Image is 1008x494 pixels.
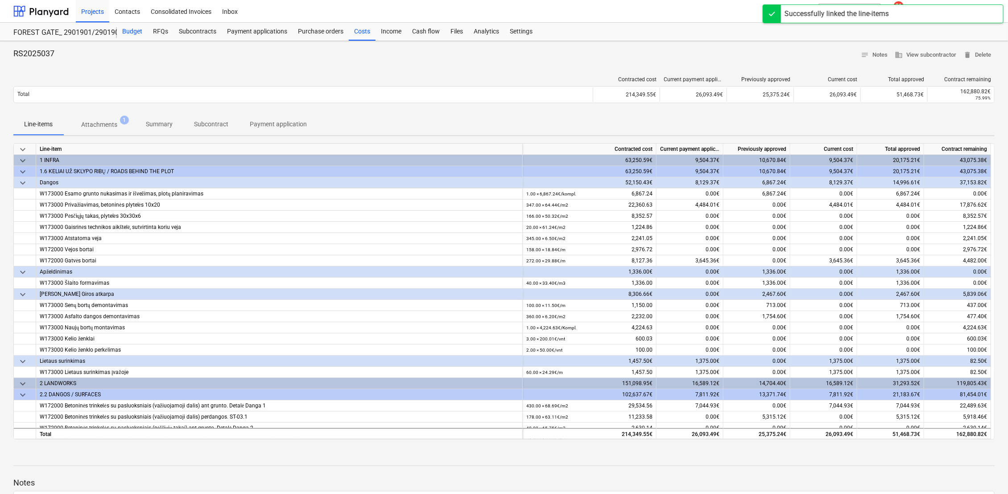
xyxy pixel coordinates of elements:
div: 3,645.36€ [657,255,723,266]
div: 52,150.43€ [523,177,657,188]
div: Subcontracts [174,23,222,41]
div: 6,867.24 [526,188,653,199]
div: 9,504.37€ [790,166,857,177]
span: Siaurinama L. Giros atkarpa [40,291,114,297]
div: Contract remaining [931,76,991,83]
div: 8,127.36 [526,255,653,266]
iframe: Chat Widget [963,451,1008,494]
div: Line-item [36,144,523,155]
small: 2.00 × 50.00€ / vnt [526,348,562,353]
div: Costs [349,23,376,41]
div: 0.00€ [790,266,857,278]
div: 1,375.00€ [790,356,857,367]
div: 0.00€ [723,333,790,345]
div: 0.00€ [790,222,857,233]
span: 1,375.00€ [896,369,920,375]
div: 5,918.46€ [928,411,987,423]
span: W172000 Vejos bortai [40,246,94,253]
span: keyboard_arrow_down [17,178,28,188]
div: 0.00€ [657,411,723,423]
p: Line-items [24,120,53,129]
div: 25,375.24€ [727,87,793,102]
div: 2,976.72 [526,244,653,255]
span: W173000 Naujų bortų montavimas [40,324,125,331]
small: 40.00 × 33.40€ / m3 [526,281,566,286]
div: 14,996.61€ [857,177,924,188]
div: 8,129.37€ [790,177,857,188]
div: 0.00€ [657,311,723,322]
span: W173000 Gaisrinės technikos aikštelė, sutvirtinta koriu veja [40,224,181,230]
div: 2,241.05 [526,233,653,244]
div: 1,375.00€ [657,356,723,367]
div: 6,867.24€ [723,188,790,199]
span: 3,645.36€ [896,257,920,264]
div: 5,839.06€ [924,289,991,300]
div: 713.00€ [723,300,790,311]
div: 14,704.40€ [723,378,790,389]
div: 7,811.92€ [790,389,857,400]
span: 1,336.00€ [896,280,920,286]
div: 214,349.55€ [593,87,660,102]
div: Previously approved [731,76,790,83]
span: 0.00€ [906,336,920,342]
div: 0.00€ [723,222,790,233]
span: 7,044.93€ [896,403,920,409]
small: 347.00 × 64.44€ / m2 [526,203,568,208]
div: 0.00€ [657,322,723,333]
div: 100.00€ [928,345,987,356]
div: 2,467.60€ [857,289,924,300]
div: 21,183.67€ [857,389,924,400]
div: 1,457.50€ [523,356,657,367]
div: FOREST GATE_ 2901901/2901902/2901903 [13,28,106,37]
div: Current cost [790,144,857,155]
div: 31,293.52€ [857,378,924,389]
div: 0.00€ [657,211,723,222]
small: 20.00 × 61.24€ / m2 [526,225,566,230]
div: 1,375.00€ [657,367,723,378]
div: 11,233.58 [526,411,653,423]
div: 0.00€ [790,411,857,423]
div: 0.00€ [657,423,723,434]
div: 119,805.43€ [924,378,991,389]
div: 0.00€ [657,333,723,345]
small: 75.99% [975,95,991,100]
span: keyboard_arrow_down [17,144,28,155]
div: 0.00€ [790,278,857,289]
div: 51,468.73€ [860,87,927,102]
div: 214,349.55€ [523,428,657,439]
span: 0.00€ [906,224,920,230]
small: 158.00 × 18.84€ / m [526,247,566,252]
span: 1,754.60€ [896,313,920,320]
div: RFQs [148,23,174,41]
div: 0.00€ [657,188,723,199]
span: delete [963,51,971,59]
div: 29,534.56 [526,400,653,411]
div: 2,630.14€ [928,423,987,434]
button: Delete [960,48,995,62]
span: Dangos [40,179,58,186]
p: Notes [13,477,995,488]
a: Analytics [468,23,504,41]
span: keyboard_arrow_down [17,390,28,400]
div: 1,336.00€ [723,278,790,289]
span: 1 [120,116,129,125]
div: 102,637.67€ [523,389,657,400]
a: Settings [504,23,538,41]
div: 0.00€ [790,233,857,244]
div: 0.00€ [723,400,790,411]
div: 2,232.00 [526,311,653,322]
div: 0.00€ [723,199,790,211]
span: W173000 Asfalto dangos demontavimas [40,313,140,320]
p: RS2025037 [13,48,54,59]
div: 82.50€ [924,356,991,367]
span: W172000 Betoninės trinkelės su pasluoksniais (važiuojamoji dalis) ant grunto. Detalė Danga 1 [40,403,266,409]
span: W172000 Betoninės trinkelės su pasluoksniais (važiuojamoji dalis) perdangos. ST-03.1 [40,414,248,420]
div: Successfully linked the line-items [785,8,889,19]
div: 0.00€ [657,244,723,255]
span: Notes [861,50,888,60]
div: 63,250.59€ [523,155,657,166]
div: 0.00€ [790,322,857,333]
div: Payment applications [222,23,293,41]
div: 82.50€ [928,367,987,378]
span: W172000 Betoninės trinkelės su pasluoksniais (pėščiųjų takai) ant grunto. Detalė Danga 2 [40,425,253,431]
